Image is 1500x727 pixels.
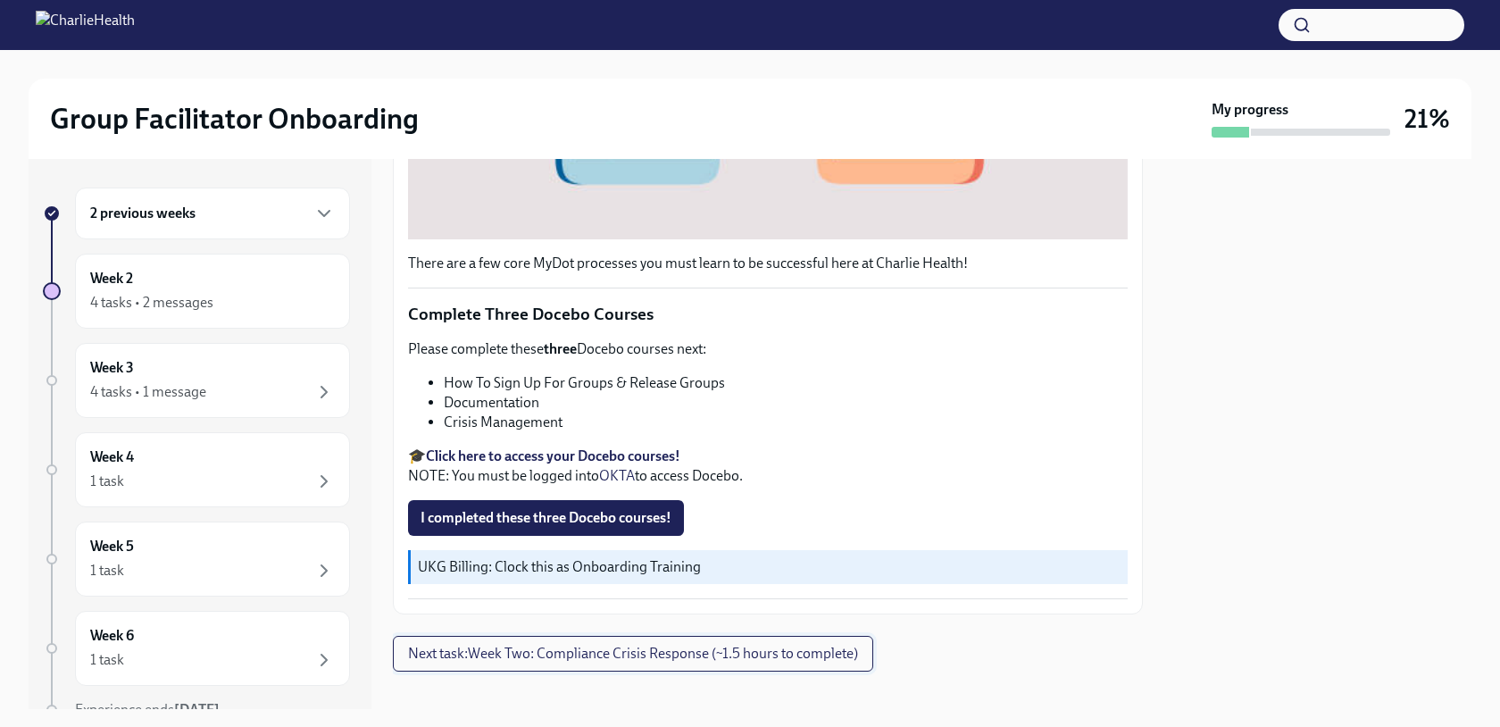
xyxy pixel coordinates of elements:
span: I completed these three Docebo courses! [421,509,671,527]
p: There are a few core MyDot processes you must learn to be successful here at Charlie Health! [408,254,1128,273]
div: 1 task [90,561,124,581]
h6: Week 2 [90,269,133,288]
a: Week 34 tasks • 1 message [43,343,350,418]
span: Experience ends [75,701,220,718]
div: 1 task [90,472,124,491]
h2: Group Facilitator Onboarding [50,101,419,137]
li: Documentation [444,393,1128,413]
span: Next task : Week Two: Compliance Crisis Response (~1.5 hours to complete) [408,645,858,663]
button: Next task:Week Two: Compliance Crisis Response (~1.5 hours to complete) [393,636,873,672]
li: Crisis Management [444,413,1128,432]
li: How To Sign Up For Groups & Release Groups [444,373,1128,393]
p: Please complete these Docebo courses next: [408,339,1128,359]
img: CharlieHealth [36,11,135,39]
p: 🎓 NOTE: You must be logged into to access Docebo. [408,447,1128,486]
div: 4 tasks • 2 messages [90,293,213,313]
strong: three [544,340,577,357]
a: Week 51 task [43,522,350,597]
p: Complete Three Docebo Courses [408,303,1128,326]
a: Week 41 task [43,432,350,507]
a: Week 61 task [43,611,350,686]
div: 4 tasks • 1 message [90,382,206,402]
div: 1 task [90,650,124,670]
button: I completed these three Docebo courses! [408,500,684,536]
div: 2 previous weeks [75,188,350,239]
h6: Week 4 [90,447,134,467]
strong: [DATE] [174,701,220,718]
h6: 2 previous weeks [90,204,196,223]
h6: Week 3 [90,358,134,378]
a: OKTA [599,467,635,484]
h6: Week 5 [90,537,134,556]
a: Click here to access your Docebo courses! [426,447,680,464]
p: UKG Billing: Clock this as Onboarding Training [418,557,1121,577]
h3: 21% [1404,103,1450,135]
strong: My progress [1212,100,1288,120]
a: Week 24 tasks • 2 messages [43,254,350,329]
h6: Week 6 [90,626,134,646]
